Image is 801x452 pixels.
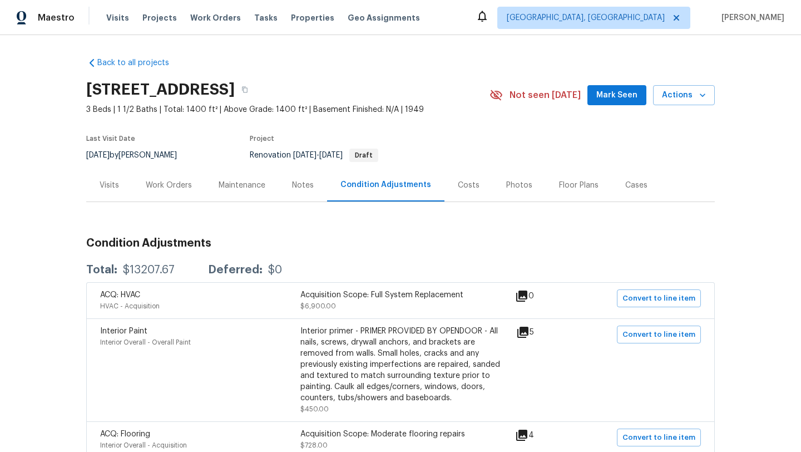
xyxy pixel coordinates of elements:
[300,429,501,440] div: Acquisition Scope: Moderate flooring repairs
[292,180,314,191] div: Notes
[190,12,241,23] span: Work Orders
[617,289,701,307] button: Convert to line item
[100,430,150,438] span: ACQ: Flooring
[250,135,274,142] span: Project
[100,180,119,191] div: Visits
[506,180,532,191] div: Photos
[86,149,190,162] div: by [PERSON_NAME]
[291,12,334,23] span: Properties
[100,442,187,449] span: Interior Overall - Acquisition
[300,326,501,404] div: Interior primer - PRIMER PROVIDED BY OPENDOOR - All nails, screws, drywall anchors, and brackets ...
[123,264,175,276] div: $13207.67
[86,135,135,142] span: Last Visit Date
[510,90,581,101] span: Not seen [DATE]
[515,429,570,442] div: 4
[254,14,278,22] span: Tasks
[516,326,570,339] div: 5
[662,89,706,102] span: Actions
[300,406,329,412] span: $450.00
[350,152,377,159] span: Draft
[100,291,140,299] span: ACQ: HVAC
[86,264,117,276] div: Total:
[622,328,695,341] span: Convert to line item
[617,326,701,343] button: Convert to line item
[515,289,570,303] div: 0
[293,151,317,159] span: [DATE]
[300,442,328,449] span: $728.00
[348,12,420,23] span: Geo Assignments
[219,180,265,191] div: Maintenance
[208,264,263,276] div: Deferred:
[100,327,147,335] span: Interior Paint
[559,180,599,191] div: Floor Plans
[596,89,637,102] span: Mark Seen
[235,80,255,100] button: Copy Address
[86,238,715,249] h3: Condition Adjustments
[250,151,378,159] span: Renovation
[146,180,192,191] div: Work Orders
[38,12,75,23] span: Maestro
[100,339,191,346] span: Interior Overall - Overall Paint
[86,84,235,95] h2: [STREET_ADDRESS]
[86,104,489,115] span: 3 Beds | 1 1/2 Baths | Total: 1400 ft² | Above Grade: 1400 ft² | Basement Finished: N/A | 1949
[653,85,715,106] button: Actions
[319,151,343,159] span: [DATE]
[300,303,336,309] span: $6,900.00
[622,431,695,444] span: Convert to line item
[300,289,501,301] div: Acquisition Scope: Full System Replacement
[625,180,647,191] div: Cases
[100,303,160,309] span: HVAC - Acquisition
[340,179,431,190] div: Condition Adjustments
[293,151,343,159] span: -
[617,429,701,446] button: Convert to line item
[86,57,193,68] a: Back to all projects
[587,85,646,106] button: Mark Seen
[106,12,129,23] span: Visits
[268,264,282,276] div: $0
[142,12,177,23] span: Projects
[717,12,784,23] span: [PERSON_NAME]
[86,151,110,159] span: [DATE]
[622,292,695,305] span: Convert to line item
[458,180,479,191] div: Costs
[507,12,665,23] span: [GEOGRAPHIC_DATA], [GEOGRAPHIC_DATA]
